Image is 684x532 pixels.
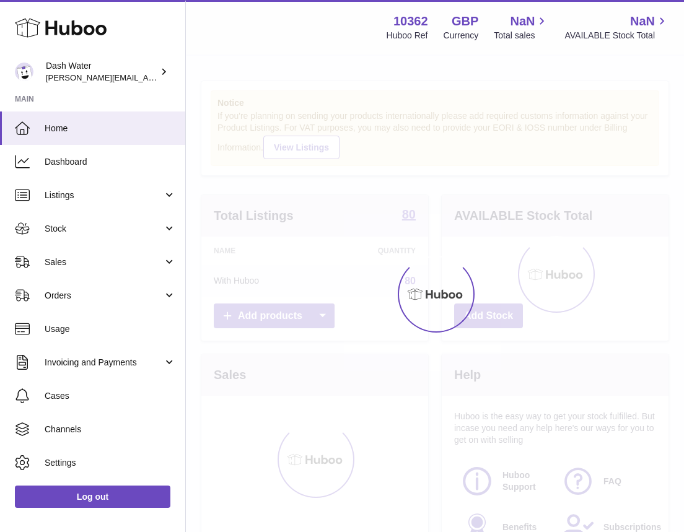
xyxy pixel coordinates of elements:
a: Log out [15,486,170,508]
span: NaN [510,13,535,30]
a: NaN AVAILABLE Stock Total [564,13,669,41]
div: Currency [444,30,479,41]
img: james@dash-water.com [15,63,33,81]
span: Sales [45,256,163,268]
span: Channels [45,424,176,435]
span: Usage [45,323,176,335]
strong: 10362 [393,13,428,30]
strong: GBP [452,13,478,30]
span: Stock [45,223,163,235]
span: Orders [45,290,163,302]
a: NaN Total sales [494,13,549,41]
span: [PERSON_NAME][EMAIL_ADDRESS][DOMAIN_NAME] [46,72,248,82]
span: Listings [45,190,163,201]
span: Settings [45,457,176,469]
span: Invoicing and Payments [45,357,163,368]
span: Cases [45,390,176,402]
div: Dash Water [46,60,157,84]
span: Home [45,123,176,134]
span: Dashboard [45,156,176,168]
span: AVAILABLE Stock Total [564,30,669,41]
span: Total sales [494,30,549,41]
div: Huboo Ref [387,30,428,41]
span: NaN [630,13,655,30]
